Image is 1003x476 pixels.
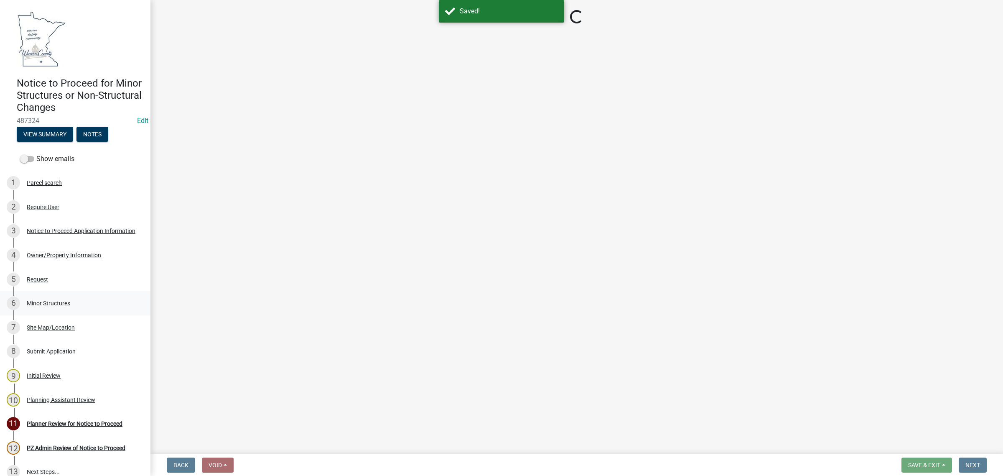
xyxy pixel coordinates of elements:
div: 11 [7,417,20,430]
div: Site Map/Location [27,325,75,330]
wm-modal-confirm: Notes [76,132,108,138]
span: Next [965,462,980,468]
button: Next [959,458,987,473]
div: Submit Application [27,348,76,354]
div: Parcel search [27,180,62,186]
div: Require User [27,204,59,210]
div: 10 [7,393,20,407]
button: Back [167,458,195,473]
div: Request [27,276,48,282]
div: 8 [7,345,20,358]
div: Saved! [460,6,558,16]
img: Waseca County, Minnesota [17,9,66,69]
span: Back [173,462,188,468]
div: 2 [7,200,20,214]
div: Initial Review [27,373,61,379]
div: 12 [7,441,20,455]
span: 487324 [17,117,134,125]
div: 6 [7,297,20,310]
wm-modal-confirm: Edit Application Number [137,117,148,125]
div: 5 [7,273,20,286]
div: 1 [7,176,20,189]
div: 7 [7,321,20,334]
button: View Summary [17,127,73,142]
div: PZ Admin Review of Notice to Proceed [27,445,125,451]
wm-modal-confirm: Summary [17,132,73,138]
button: Notes [76,127,108,142]
div: 3 [7,224,20,238]
div: 9 [7,369,20,382]
a: Edit [137,117,148,125]
div: Owner/Property Information [27,252,101,258]
button: Void [202,458,234,473]
h4: Notice to Proceed for Minor Structures or Non-Structural Changes [17,77,144,113]
label: Show emails [20,154,74,164]
div: Planner Review for Notice to Proceed [27,421,122,427]
span: Save & Exit [908,462,940,468]
div: 4 [7,248,20,262]
button: Save & Exit [901,458,952,473]
span: Void [209,462,222,468]
div: Planning Assistant Review [27,397,95,403]
div: Notice to Proceed Application Information [27,228,135,234]
div: Minor Structures [27,300,70,306]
